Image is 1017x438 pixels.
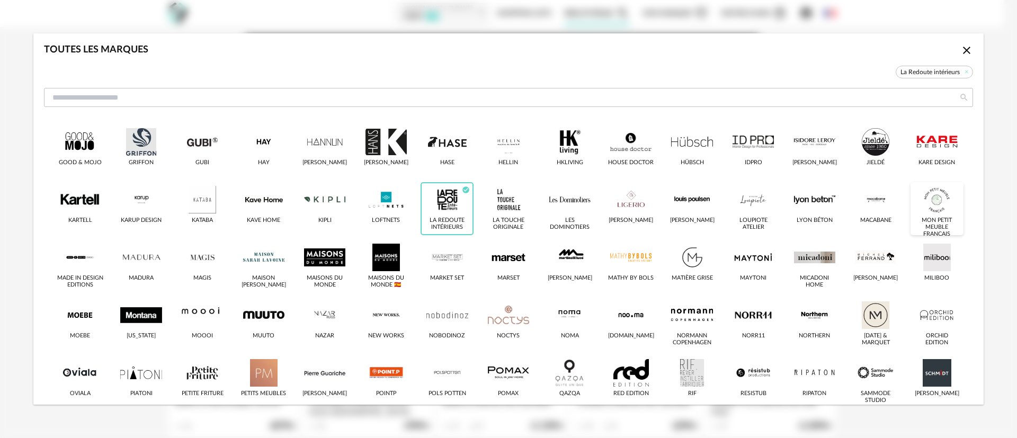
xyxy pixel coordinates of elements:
[791,275,837,289] div: Micadoni Home
[129,159,154,166] div: Griffon
[918,159,955,166] div: Kare Design
[853,333,899,346] div: [DATE] & Marquet
[121,217,162,224] div: Karup Design
[924,275,949,282] div: Miliboo
[253,333,274,339] div: Muuto
[497,333,520,339] div: Noctys
[745,159,762,166] div: IDPRO
[70,390,91,397] div: Oviala
[792,159,837,166] div: [PERSON_NAME]
[241,390,286,397] div: Petits meubles
[240,275,287,289] div: Maison [PERSON_NAME]
[302,275,348,289] div: Maisons du Monde
[302,390,347,397] div: [PERSON_NAME]
[853,390,899,404] div: SAMMODE STUDIO
[802,390,826,397] div: Ripaton
[557,159,583,166] div: Hkliving
[561,333,579,339] div: Noma
[742,333,765,339] div: Norr11
[315,333,334,339] div: Nazar
[498,159,518,166] div: Hellin
[127,333,156,339] div: [US_STATE]
[363,275,409,289] div: Maisons du Monde 🇪🇸
[70,333,90,339] div: Moebe
[193,275,211,282] div: Magis
[302,159,347,166] div: [PERSON_NAME]
[669,333,715,346] div: Normann Copenhagen
[740,275,766,282] div: Maytoni
[195,159,209,166] div: Gubi
[57,275,103,289] div: Made in design Editions
[797,217,833,224] div: Lyon Béton
[364,159,408,166] div: [PERSON_NAME]
[68,217,92,224] div: Kartell
[741,390,766,397] div: Resistub
[368,333,404,339] div: New Works
[44,44,148,56] div: Toutes les marques
[498,390,519,397] div: Pomax
[688,390,697,397] div: RIF
[608,275,654,282] div: Mathy By Bols
[730,217,777,231] div: Loupiote Atelier
[372,217,400,224] div: LOFTNETS
[670,217,715,224] div: [PERSON_NAME]
[681,159,704,166] div: Hübsch
[547,217,593,231] div: Les Dominotiers
[860,217,891,224] div: MACABANE
[799,333,830,339] div: Northern
[192,217,213,224] div: Kataba
[430,275,464,282] div: Market Set
[548,275,592,282] div: [PERSON_NAME]
[896,66,973,78] span: La Redoute intérieurs
[609,217,653,224] div: [PERSON_NAME]
[424,217,470,231] div: La Redoute intérieurs
[376,390,396,397] div: PointP
[462,187,470,193] span: Check Circle icon
[485,217,531,231] div: La Touche Originale
[130,390,153,397] div: PIATONI
[192,333,213,339] div: Moooi
[497,275,520,282] div: Marset
[59,159,102,166] div: Good & Mojo
[440,159,454,166] div: Hase
[182,390,224,397] div: Petite Friture
[129,275,154,282] div: Madura
[915,390,959,397] div: [PERSON_NAME]
[608,333,654,339] div: [DOMAIN_NAME]
[247,217,280,224] div: Kave Home
[914,333,960,346] div: Orchid Edition
[914,217,960,238] div: MON PETIT MEUBLE FRANCAIS
[318,217,332,224] div: Kipli
[608,159,654,166] div: House Doctor
[429,333,465,339] div: Nobodinoz
[559,390,580,397] div: QAZQA
[429,390,466,397] div: Pols Potten
[33,33,984,405] div: dialog
[672,275,713,282] div: Matière Grise
[867,159,885,166] div: Jieldé
[853,275,898,282] div: [PERSON_NAME]
[960,46,973,55] span: Close icon
[613,390,649,397] div: RED Edition
[258,159,270,166] div: HAY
